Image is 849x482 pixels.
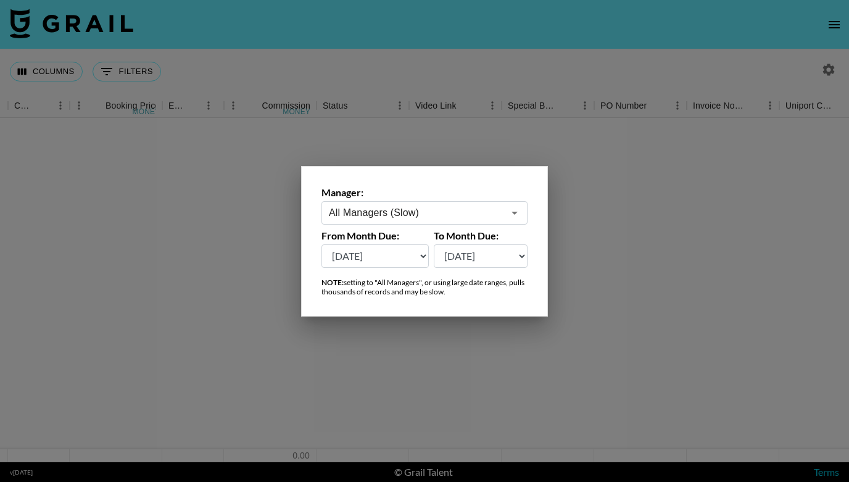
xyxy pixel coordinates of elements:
button: Open [506,204,523,222]
label: From Month Due: [321,230,429,242]
div: setting to "All Managers", or using large date ranges, pulls thousands of records and may be slow. [321,278,528,296]
label: Manager: [321,186,528,199]
label: To Month Due: [434,230,528,242]
strong: NOTE: [321,278,344,287]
